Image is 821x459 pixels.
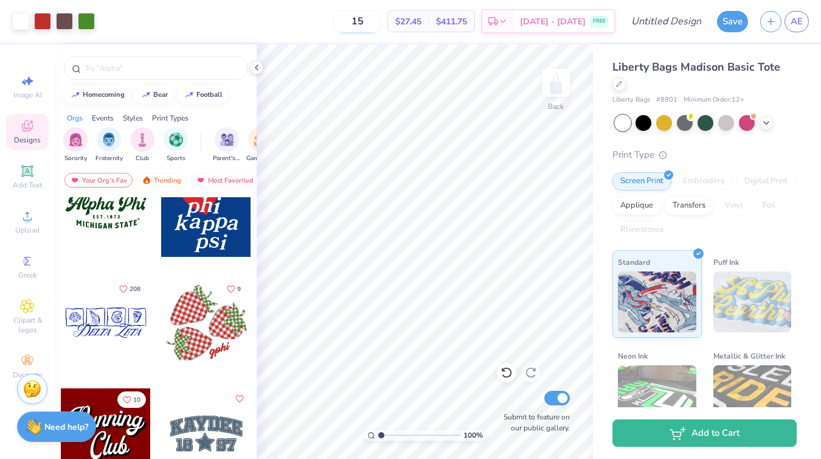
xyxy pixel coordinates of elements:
div: Trending [136,173,187,187]
button: filter button [213,127,241,163]
span: Puff Ink [713,256,739,268]
button: football [178,86,228,104]
img: trend_line.gif [71,91,80,99]
span: $27.45 [395,15,421,28]
img: most_fav.gif [70,176,80,184]
div: Screen Print [612,172,671,191]
img: Parent's Weekend Image [220,133,234,147]
span: Add Text [13,180,42,190]
span: Metallic & Glitter Ink [713,349,785,362]
img: Game Day Image [254,133,268,147]
img: most_fav.gif [196,176,206,184]
input: – – [334,10,381,32]
button: filter button [130,127,154,163]
span: Liberty Bags Madison Basic Tote [612,60,780,74]
span: Sorority [64,154,87,163]
span: 208 [130,286,140,292]
div: filter for Sports [164,127,188,163]
span: 10 [133,397,140,403]
div: Most Favorited [190,173,259,187]
span: AE [791,15,803,29]
img: Metallic & Glitter Ink [713,365,792,426]
div: football [196,91,223,98]
button: homecoming [64,86,130,104]
div: filter for Parent's Weekend [213,127,241,163]
div: Foil [755,197,783,215]
div: Rhinestones [612,221,671,239]
button: filter button [164,127,188,163]
button: Like [221,281,246,297]
div: Print Type [612,148,797,162]
label: Submit to feature on our public gallery. [497,412,570,433]
div: Orgs [67,113,83,124]
span: Greek [18,270,37,280]
div: homecoming [83,91,125,98]
span: FREE [593,17,606,26]
div: Digital Print [736,172,795,191]
span: Game Day [246,154,274,163]
span: [DATE] - [DATE] [520,15,586,28]
div: Vinyl [717,197,751,215]
div: bear [153,91,168,98]
div: Transfers [665,197,713,215]
img: Back [544,71,568,95]
span: Liberty Bags [612,95,650,105]
div: filter for Game Day [246,127,274,163]
span: 100 % [463,430,483,441]
span: Neon Ink [618,349,648,362]
img: Puff Ink [713,272,792,332]
span: Image AI [13,90,42,100]
button: Save [717,11,748,32]
span: Designs [14,135,41,145]
span: # 8801 [656,95,677,105]
div: filter for Fraternity [95,127,123,163]
span: Standard [618,256,650,268]
div: Back [548,101,564,112]
button: bear [134,86,173,104]
a: AE [785,11,809,32]
span: Decorate [13,370,42,380]
span: Fraternity [95,154,123,163]
img: Club Image [136,133,149,147]
img: trend_line.gif [184,91,194,99]
span: Clipart & logos [6,315,49,335]
img: trending.gif [142,176,151,184]
img: Sorority Image [69,133,83,147]
img: Standard [618,272,696,332]
button: Like [232,391,247,406]
input: Untitled Design [622,9,711,33]
span: Parent's Weekend [213,154,241,163]
img: Sports Image [169,133,183,147]
div: Embroidery [675,172,733,191]
button: Like [117,391,146,408]
button: filter button [63,127,88,163]
span: Upload [15,225,40,235]
button: filter button [246,127,274,163]
div: Applique [612,197,661,215]
span: Minimum Order: 12 + [684,95,744,105]
div: Events [92,113,114,124]
div: filter for Sorority [63,127,88,163]
div: Styles [123,113,143,124]
span: Sports [167,154,185,163]
button: filter button [95,127,123,163]
strong: Need help? [44,421,88,433]
img: trend_line.gif [141,91,151,99]
button: Like [114,281,146,297]
img: Fraternity Image [102,133,116,147]
img: Neon Ink [618,365,696,426]
span: Club [136,154,149,163]
span: $411.75 [436,15,467,28]
input: Try "Alpha" [84,62,240,74]
span: 9 [237,286,241,292]
div: Print Types [152,113,189,124]
div: Your Org's Fav [64,173,133,187]
button: Add to Cart [612,419,797,447]
div: filter for Club [130,127,154,163]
